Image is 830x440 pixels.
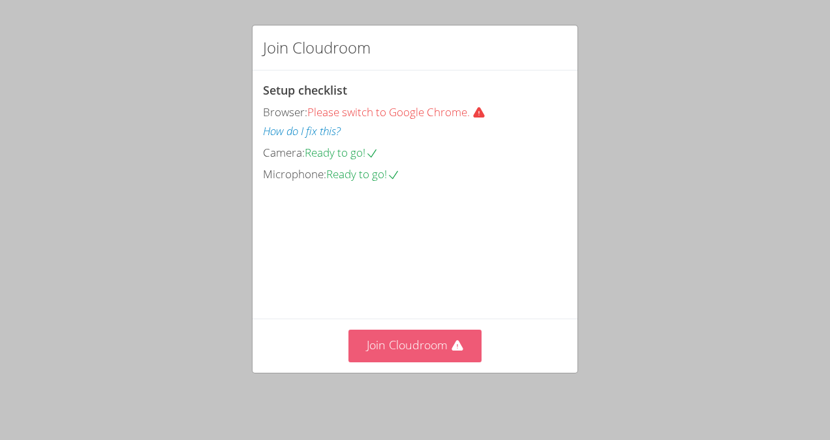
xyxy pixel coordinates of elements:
span: Microphone: [263,166,326,181]
button: Join Cloudroom [348,330,482,362]
span: Ready to go! [305,145,378,160]
h2: Join Cloudroom [263,36,371,59]
span: Setup checklist [263,82,347,98]
span: Browser: [263,104,307,119]
span: Camera: [263,145,305,160]
span: Ready to go! [326,166,400,181]
button: How do I fix this? [263,122,341,141]
span: Please switch to Google Chrome. [307,104,491,119]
